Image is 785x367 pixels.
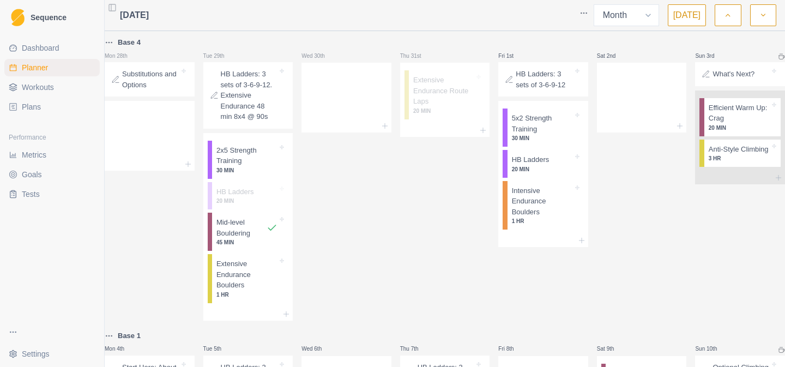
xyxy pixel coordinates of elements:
[4,345,100,363] button: Settings
[216,238,277,246] p: 45 MIN
[216,258,277,291] p: Extensive Endurance Boulders
[4,129,100,146] div: Performance
[512,217,573,225] p: 1 HR
[216,145,277,166] p: 2x5 Strength Training
[105,62,195,97] div: Substitutions and Options
[120,9,149,22] span: [DATE]
[22,43,59,53] span: Dashboard
[208,254,289,303] div: Extensive Endurance Boulders1 HR
[404,70,486,119] div: Extensive Endurance Route Laps20 MIN
[4,39,100,57] a: Dashboard
[118,37,141,48] p: Base 4
[712,69,754,80] p: What's Next?
[22,149,46,160] span: Metrics
[699,140,781,167] div: Anti-Style Climbing3 HR
[22,82,54,93] span: Workouts
[22,62,48,73] span: Planner
[512,113,573,134] p: 5x2 Strength Training
[516,69,573,90] p: HB Ladders: 3 sets of 3-6-9-12
[503,181,584,230] div: Intensive Endurance Boulders1 HR
[512,165,573,173] p: 20 MIN
[208,182,289,210] div: HB Ladders20 MIN
[400,52,433,60] p: Thu 31st
[11,9,25,27] img: Logo
[512,154,549,165] p: HB Ladders
[105,345,137,353] p: Mon 4th
[203,52,236,60] p: Tue 29th
[503,109,584,147] div: 5x2 Strength Training30 MIN
[709,124,770,132] p: 20 MIN
[512,134,573,142] p: 30 MIN
[208,213,289,251] div: Mid-level Bouldering45 MIN
[301,345,334,353] p: Wed 6th
[216,197,277,205] p: 20 MIN
[709,144,769,155] p: Anti-Style Climbing
[31,14,67,21] span: Sequence
[400,345,433,353] p: Thu 7th
[22,189,40,200] span: Tests
[597,345,630,353] p: Sat 9th
[4,185,100,203] a: Tests
[301,52,334,60] p: Wed 30th
[216,217,267,238] p: Mid-level Bouldering
[105,52,137,60] p: Mon 28th
[709,103,770,124] p: Efficient Warm Up: Crag
[221,69,278,122] p: HB Ladders: 3 sets of 3-6-9-12. Extensive Endurance 48 min 8x4 @ 90s
[668,4,706,26] button: [DATE]
[22,169,42,180] span: Goals
[503,150,584,178] div: HB Ladders20 MIN
[4,59,100,76] a: Planner
[597,52,630,60] p: Sat 2nd
[512,185,573,218] p: Intensive Endurance Boulders
[695,52,728,60] p: Sun 3rd
[22,101,41,112] span: Plans
[4,98,100,116] a: Plans
[4,4,100,31] a: LogoSequence
[4,166,100,183] a: Goals
[216,291,277,299] p: 1 HR
[4,146,100,164] a: Metrics
[498,345,531,353] p: Fri 8th
[695,345,728,353] p: Sun 10th
[122,69,179,90] p: Substitutions and Options
[413,107,474,115] p: 20 MIN
[208,141,289,179] div: 2x5 Strength Training30 MIN
[695,62,785,86] div: What's Next?
[203,62,293,129] div: HB Ladders: 3 sets of 3-6-9-12. Extensive Endurance 48 min 8x4 @ 90s
[699,98,781,136] div: Efficient Warm Up: Crag20 MIN
[216,186,254,197] p: HB Ladders
[498,62,588,97] div: HB Ladders: 3 sets of 3-6-9-12
[4,79,100,96] a: Workouts
[118,330,141,341] p: Base 1
[216,166,277,175] p: 30 MIN
[498,52,531,60] p: Fri 1st
[203,345,236,353] p: Tue 5th
[709,154,770,163] p: 3 HR
[413,75,474,107] p: Extensive Endurance Route Laps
